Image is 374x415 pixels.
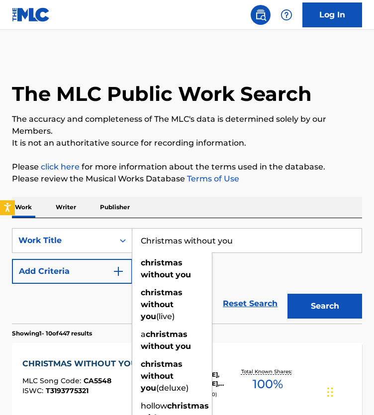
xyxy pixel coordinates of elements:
p: Writer [53,197,79,218]
strong: you [176,341,191,351]
span: a [141,330,146,339]
div: Drag [327,377,333,407]
span: 100 % [253,375,283,393]
p: The accuracy and completeness of The MLC's data is determined solely by our Members. [12,113,362,137]
span: (live) [156,312,175,321]
a: Reset Search [218,293,282,315]
a: click here [41,162,80,171]
span: ISWC : [22,386,46,395]
p: Showing 1 - 10 of 447 results [12,329,92,338]
a: Terms of Use [185,174,239,183]
button: Search [287,294,362,319]
p: Please review the Musical Works Database [12,173,362,185]
p: Work [12,197,35,218]
strong: without [141,341,174,351]
button: Add Criteria [12,259,132,284]
span: (deluxe) [156,383,188,393]
strong: you [141,312,156,321]
a: Public Search [251,5,271,25]
span: CA5548 [84,376,111,385]
strong: without [141,300,174,309]
p: Please for more information about the terms used in the database. [12,161,362,173]
p: Total Known Shares: [241,368,294,375]
strong: you [141,383,156,393]
iframe: Chat Widget [324,367,374,415]
img: 9d2ae6d4665cec9f34b9.svg [112,265,124,277]
strong: christmas [141,288,183,297]
span: T3193775321 [46,386,89,395]
a: Log In [302,2,362,27]
strong: christmas [146,330,187,339]
p: It is not an authoritative source for recording information. [12,137,362,149]
strong: christmas [141,258,183,267]
form: Search Form [12,228,362,324]
p: Publisher [97,197,133,218]
img: help [280,9,292,21]
strong: without [141,270,174,279]
h1: The MLC Public Work Search [12,82,312,106]
strong: christmas [141,359,183,369]
span: MLC Song Code : [22,376,84,385]
span: hollow [141,401,167,411]
div: Help [277,5,296,25]
strong: you [176,270,191,279]
img: MLC Logo [12,7,50,22]
strong: without [141,371,174,381]
div: Work Title [18,235,108,247]
img: search [255,9,267,21]
strong: christmas [167,401,209,411]
div: CHRISTMAS WITHOUT YOU [22,358,142,370]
